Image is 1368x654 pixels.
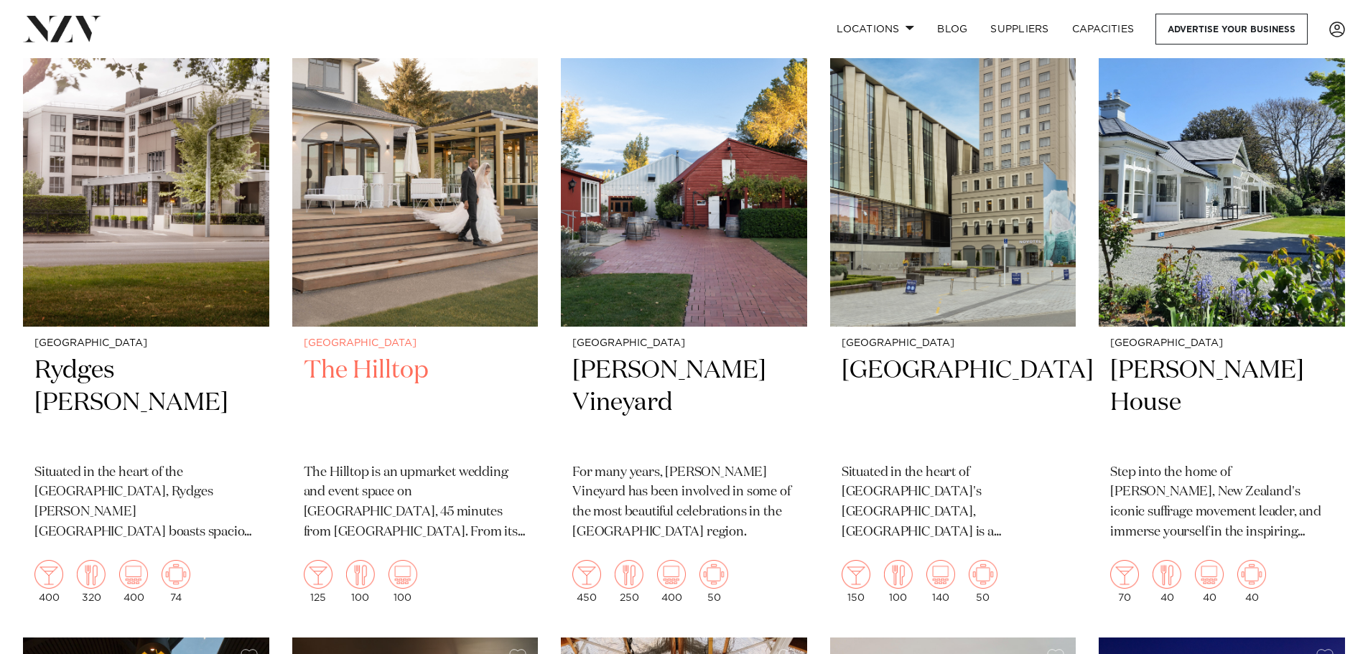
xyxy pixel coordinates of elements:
[346,560,375,589] img: dining.png
[926,14,979,45] a: BLOG
[119,560,148,589] img: theatre.png
[926,560,955,589] img: theatre.png
[657,560,686,589] img: theatre.png
[1153,560,1181,603] div: 40
[77,560,106,589] img: dining.png
[119,560,148,603] div: 400
[699,560,728,589] img: meeting.png
[304,560,332,603] div: 125
[346,560,375,603] div: 100
[304,560,332,589] img: cocktail.png
[969,560,997,589] img: meeting.png
[34,560,63,589] img: cocktail.png
[825,14,926,45] a: Locations
[304,355,527,452] h2: The Hilltop
[884,560,913,589] img: dining.png
[1110,463,1334,543] p: Step into the home of [PERSON_NAME], New Zealand's iconic suffrage movement leader, and immerse y...
[1195,560,1224,603] div: 40
[1110,560,1139,589] img: cocktail.png
[615,560,643,603] div: 250
[969,560,997,603] div: 50
[34,338,258,349] small: [GEOGRAPHIC_DATA]
[162,560,190,589] img: meeting.png
[304,463,527,543] p: The Hilltop is an upmarket wedding and event space on [GEOGRAPHIC_DATA], 45 minutes from [GEOGRAP...
[842,355,1065,452] h2: [GEOGRAPHIC_DATA]
[572,463,796,543] p: For many years, [PERSON_NAME] Vineyard has been involved in some of the most beautiful celebratio...
[1237,560,1266,589] img: meeting.png
[615,560,643,589] img: dining.png
[699,560,728,603] div: 50
[657,560,686,603] div: 400
[1110,560,1139,603] div: 70
[162,560,190,603] div: 74
[842,560,870,589] img: cocktail.png
[979,14,1060,45] a: SUPPLIERS
[842,463,1065,543] p: Situated in the heart of [GEOGRAPHIC_DATA]'s [GEOGRAPHIC_DATA], [GEOGRAPHIC_DATA] is a contempora...
[842,560,870,603] div: 150
[23,16,101,42] img: nzv-logo.png
[572,355,796,452] h2: [PERSON_NAME] Vineyard
[1237,560,1266,603] div: 40
[884,560,913,603] div: 100
[34,560,63,603] div: 400
[1110,338,1334,349] small: [GEOGRAPHIC_DATA]
[34,355,258,452] h2: Rydges [PERSON_NAME]
[926,560,955,603] div: 140
[572,338,796,349] small: [GEOGRAPHIC_DATA]
[1110,355,1334,452] h2: [PERSON_NAME] House
[77,560,106,603] div: 320
[388,560,417,589] img: theatre.png
[572,560,601,603] div: 450
[572,560,601,589] img: cocktail.png
[1061,14,1146,45] a: Capacities
[1153,560,1181,589] img: dining.png
[34,463,258,543] p: Situated in the heart of the [GEOGRAPHIC_DATA], Rydges [PERSON_NAME] [GEOGRAPHIC_DATA] boasts spa...
[388,560,417,603] div: 100
[842,338,1065,349] small: [GEOGRAPHIC_DATA]
[304,338,527,349] small: [GEOGRAPHIC_DATA]
[1195,560,1224,589] img: theatre.png
[1155,14,1308,45] a: Advertise your business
